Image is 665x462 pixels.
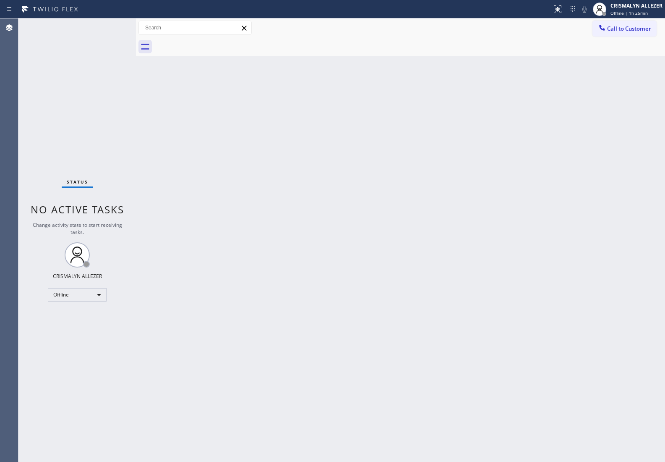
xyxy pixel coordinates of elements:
span: Call to Customer [607,25,651,32]
button: Call to Customer [592,21,657,37]
div: CRISMALYN ALLEZER [610,2,662,9]
div: Offline [48,288,107,302]
span: Offline | 1h 25min [610,10,648,16]
span: Change activity state to start receiving tasks. [33,221,122,236]
button: Mute [579,3,590,15]
div: CRISMALYN ALLEZER [53,273,102,280]
input: Search [139,21,251,34]
span: Status [67,179,88,185]
span: No active tasks [31,202,124,216]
